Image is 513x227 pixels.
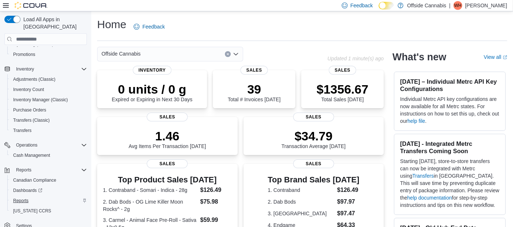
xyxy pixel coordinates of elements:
p: Individual Metrc API key configurations are now available for all Metrc states. For instructions ... [400,95,499,125]
a: help documentation [407,195,452,201]
dd: $59.99 [200,216,231,224]
span: Sales [329,66,356,75]
span: Feedback [142,23,165,30]
a: Reports [10,196,31,205]
button: Inventory [13,65,37,73]
h2: What's new [393,51,446,63]
dd: $97.97 [337,197,359,206]
svg: External link [503,55,507,60]
dd: $126.49 [337,186,359,194]
a: Purchase Orders [10,106,49,114]
span: Sales [147,113,188,121]
button: Cash Management [7,150,90,160]
a: [US_STATE] CCRS [10,207,54,215]
dt: 1. Contraband [268,186,334,194]
button: Inventory Manager (Classic) [7,95,90,105]
button: Canadian Compliance [7,175,90,185]
p: 39 [228,82,280,97]
p: 1.46 [129,129,206,143]
span: Cash Management [10,151,87,160]
a: help file [407,118,425,124]
a: Feedback [131,19,168,34]
button: Transfers (Classic) [7,115,90,125]
h3: [DATE] - Integrated Metrc Transfers Coming Soon [400,140,499,155]
a: Inventory Count [10,85,47,94]
button: Operations [1,140,90,150]
span: Inventory [16,66,34,72]
dd: $126.49 [200,186,231,194]
span: Reports [16,167,31,173]
p: Starting [DATE], store-to-store transfers can now be integrated with Metrc using in [GEOGRAPHIC_D... [400,158,499,209]
a: Transfers (Classic) [10,116,53,125]
span: Washington CCRS [10,207,87,215]
span: WH [454,1,462,10]
button: [US_STATE] CCRS [7,206,90,216]
span: Inventory Manager (Classic) [13,97,68,103]
span: Canadian Compliance [13,177,56,183]
span: Purchase Orders [13,107,46,113]
span: Inventory [13,65,87,73]
dd: $75.98 [200,197,231,206]
h3: Top Brand Sales [DATE] [268,175,359,184]
span: Feedback [351,2,373,9]
span: Inventory Manager (Classic) [10,95,87,104]
a: Dashboards [7,185,90,196]
span: Sales [241,66,268,75]
dt: 2. Dab Bods [268,198,334,205]
button: Operations [13,141,41,150]
span: Sales [293,113,334,121]
span: Load All Apps in [GEOGRAPHIC_DATA] [20,16,87,30]
button: Inventory Count [7,84,90,95]
span: Reports [13,166,87,174]
p: Offside Cannabis [407,1,446,10]
span: Transfers [13,128,31,133]
p: 0 units / 0 g [112,82,192,97]
span: Reports [10,196,87,205]
a: View allExternal link [484,54,507,60]
span: Promotions [10,50,87,59]
div: Expired or Expiring in Next 30 Days [112,82,192,102]
a: Cash Management [10,151,53,160]
button: Clear input [225,51,231,57]
dt: 2. Dab Bods - OG Lime Killer Moon Rocks^ - 2g [103,198,197,213]
span: Dashboards [10,186,87,195]
span: Sales [147,159,188,168]
button: Reports [13,166,34,174]
button: Inventory [1,64,90,74]
img: Cova [15,2,47,9]
span: Cash Management [13,152,50,158]
span: Operations [16,142,38,148]
span: Transfers (Classic) [10,116,87,125]
span: Reports [13,198,28,204]
a: Promotions [10,50,38,59]
p: [PERSON_NAME] [465,1,507,10]
input: Dark Mode [379,2,394,10]
a: Transfers [10,126,34,135]
a: Inventory Manager (Classic) [10,95,71,104]
span: Adjustments (Classic) [10,75,87,84]
button: Purchase Orders [7,105,90,115]
p: | [449,1,451,10]
span: Dashboards [13,188,42,193]
div: Total # Invoices [DATE] [228,82,280,102]
h3: [DATE] – Individual Metrc API Key Configurations [400,78,499,92]
p: $34.79 [282,129,346,143]
h1: Home [97,17,126,32]
button: Promotions [7,49,90,60]
button: Reports [7,196,90,206]
p: Updated 1 minute(s) ago [328,56,384,61]
span: Inventory [133,66,172,75]
button: Adjustments (Classic) [7,74,90,84]
span: Sales [293,159,334,168]
a: Dashboards [10,186,45,195]
span: Inventory Count [13,87,44,92]
span: Purchase Orders [10,106,87,114]
span: Transfers (Classic) [13,117,50,123]
a: Canadian Compliance [10,176,59,185]
dd: $97.47 [337,209,359,218]
div: Total Sales [DATE] [317,82,368,102]
button: Transfers [7,125,90,136]
p: $1356.67 [317,82,368,97]
span: Operations [13,141,87,150]
span: [US_STATE] CCRS [13,208,51,214]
